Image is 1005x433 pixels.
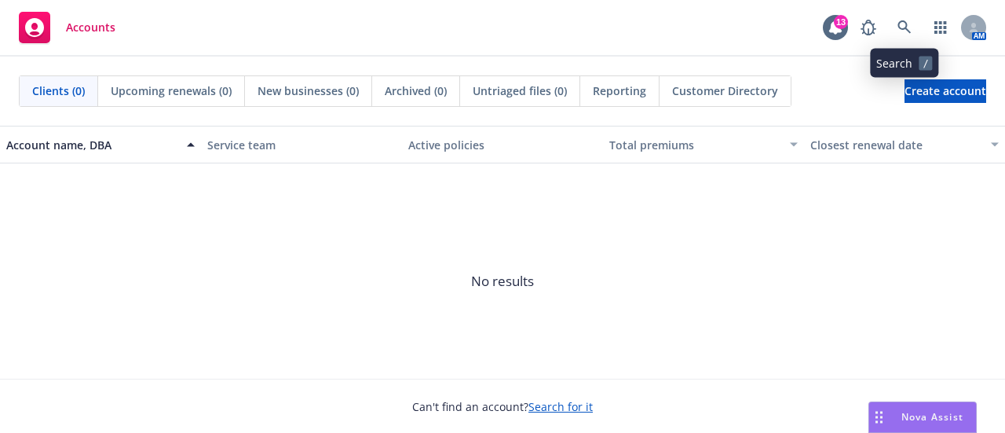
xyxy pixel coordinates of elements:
span: New businesses (0) [258,83,359,99]
span: Untriaged files (0) [473,83,567,99]
div: Active policies [408,137,597,153]
div: Account name, DBA [6,137,177,153]
div: Drag to move [869,402,889,432]
div: Closest renewal date [810,137,981,153]
span: Customer Directory [672,83,778,99]
a: Search [889,12,920,43]
span: Reporting [593,83,646,99]
span: Archived (0) [385,83,447,99]
span: Clients (0) [32,83,85,99]
button: Total premiums [603,126,804,163]
span: Nova Assist [901,410,963,424]
button: Closest renewal date [804,126,1005,163]
a: Search for it [528,399,593,414]
span: Can't find an account? [412,398,593,415]
div: Total premiums [609,137,780,153]
button: Active policies [402,126,603,163]
div: 13 [834,15,848,29]
a: Report a Bug [853,12,884,43]
span: Create account [904,76,986,106]
a: Accounts [13,6,122,50]
button: Service team [201,126,402,163]
div: Service team [207,137,396,153]
span: Accounts [66,21,115,34]
a: Create account [904,79,986,103]
button: Nova Assist [868,402,977,433]
a: Switch app [925,12,956,43]
span: Upcoming renewals (0) [111,83,232,99]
